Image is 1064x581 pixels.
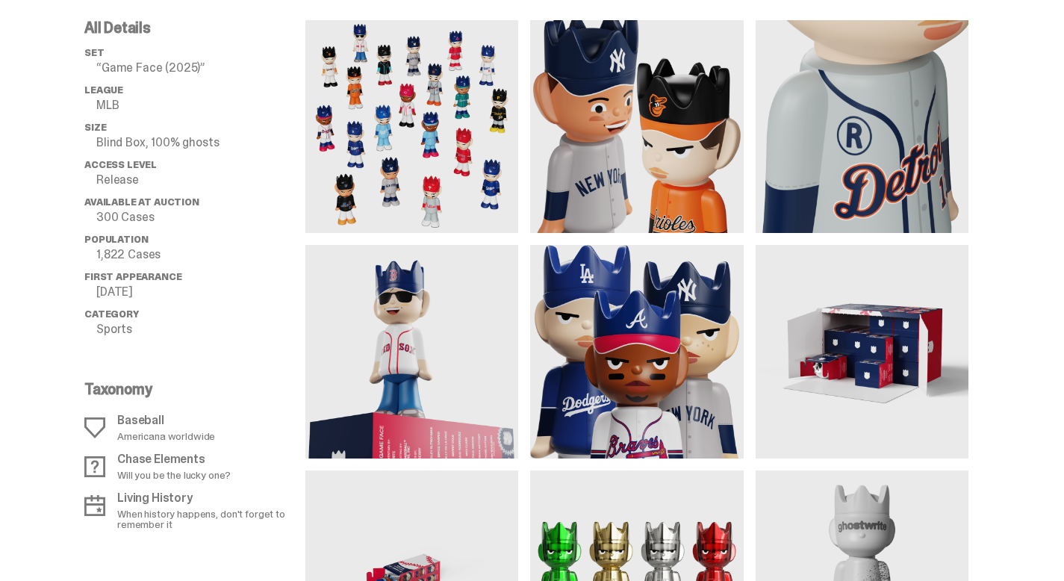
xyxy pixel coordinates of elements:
span: Category [84,308,139,320]
p: Americana worldwide [117,431,215,441]
img: media gallery image [530,245,743,458]
p: All Details [84,20,305,35]
p: Baseball [117,414,215,426]
span: Size [84,121,106,134]
p: “Game Face (2025)” [96,62,305,74]
img: media gallery image [530,20,743,233]
img: media gallery image [756,20,968,233]
span: League [84,84,123,96]
p: Taxonomy [84,382,296,397]
p: Sports [96,323,305,335]
span: Population [84,233,148,246]
p: Blind Box, 100% ghosts [96,137,305,149]
p: MLB [96,99,305,111]
img: media gallery image [756,245,968,458]
p: Will you be the lucky one? [117,470,230,480]
span: Access Level [84,158,157,171]
p: Release [96,174,305,186]
p: Chase Elements [117,453,230,465]
p: Living History [117,492,296,504]
p: [DATE] [96,286,305,298]
p: When history happens, don't forget to remember it [117,509,296,529]
span: set [84,46,105,59]
img: media gallery image [305,245,518,458]
span: First Appearance [84,270,181,283]
p: 1,822 Cases [96,249,305,261]
span: Available at Auction [84,196,199,208]
p: 300 Cases [96,211,305,223]
img: media gallery image [305,20,518,233]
